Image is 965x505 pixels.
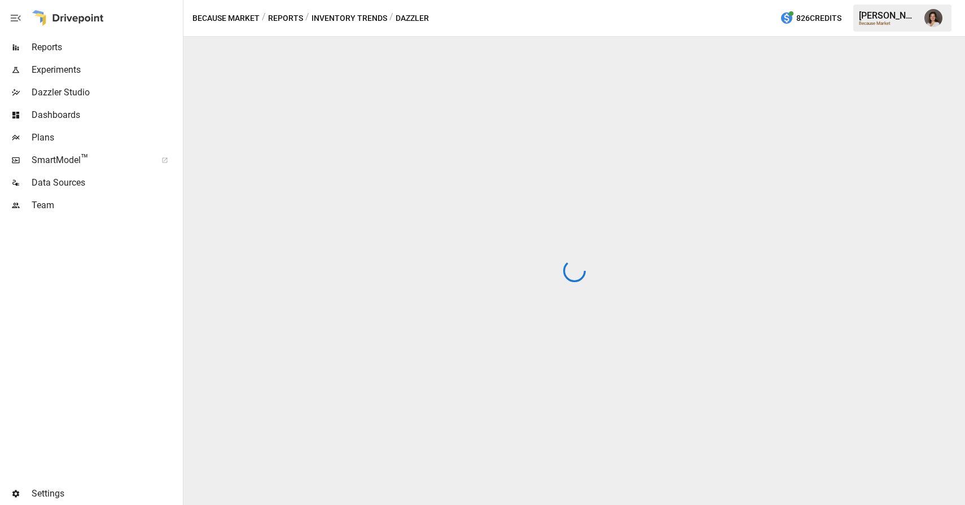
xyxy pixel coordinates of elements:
button: Inventory Trends [312,11,387,25]
span: Experiments [32,63,181,77]
span: Dashboards [32,108,181,122]
span: Plans [32,131,181,144]
button: Franziska Ibscher [918,2,949,34]
span: Team [32,199,181,212]
span: ™ [81,152,89,166]
button: Because Market [192,11,260,25]
span: Data Sources [32,176,181,190]
div: / [389,11,393,25]
img: Franziska Ibscher [924,9,942,27]
span: SmartModel [32,153,149,167]
div: Because Market [859,21,918,26]
span: Reports [32,41,181,54]
div: [PERSON_NAME] [859,10,918,21]
div: / [262,11,266,25]
span: Settings [32,487,181,500]
span: 826 Credits [796,11,841,25]
span: Dazzler Studio [32,86,181,99]
button: Reports [268,11,303,25]
div: / [305,11,309,25]
button: 826Credits [775,8,846,29]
